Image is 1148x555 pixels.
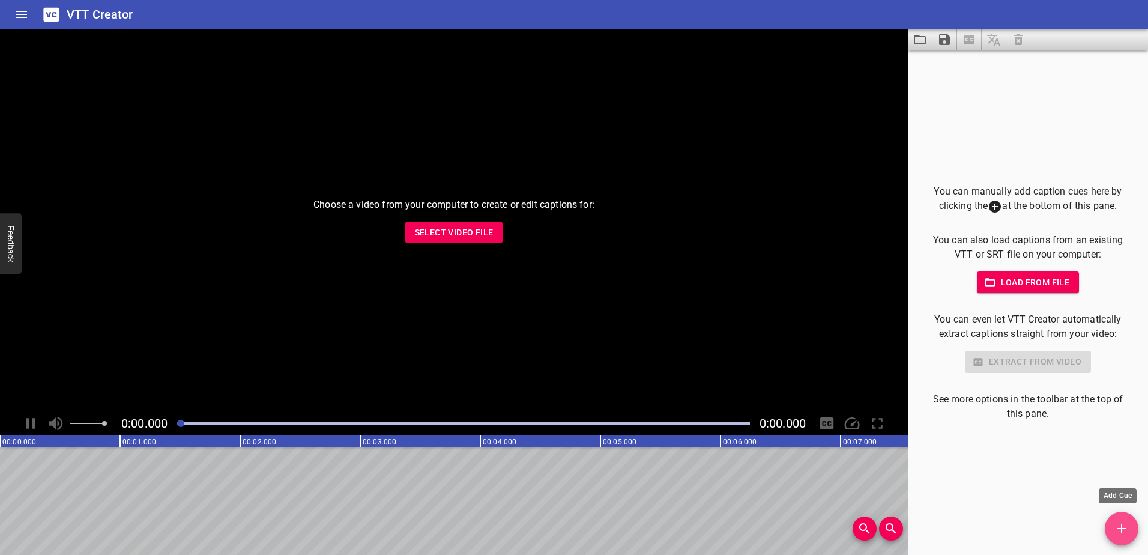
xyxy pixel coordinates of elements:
text: 00:02.000 [243,438,276,446]
button: Select Video File [405,222,503,244]
text: 00:00.000 [2,438,36,446]
p: Choose a video from your computer to create or edit captions for: [313,198,594,212]
span: Add some captions below, then you can translate them. [982,29,1006,50]
button: Save captions to file [932,29,957,50]
button: Zoom In [853,517,877,541]
text: 00:06.000 [723,438,757,446]
div: Toggle Full Screen [866,412,889,435]
div: Hide/Show Captions [815,412,838,435]
span: Select Video File [415,225,494,240]
div: Play progress [177,422,750,425]
p: You can also load captions from an existing VTT or SRT file on your computer: [927,233,1129,262]
button: Load from file [977,271,1080,294]
span: Select a video in the pane to the left, then you can automatically extract captions. [957,29,982,50]
p: You can even let VTT Creator automatically extract captions straight from your video: [927,312,1129,341]
text: 00:05.000 [603,438,636,446]
div: Playback Speed [841,412,863,435]
button: Zoom Out [879,517,903,541]
svg: Save captions to file [937,32,952,47]
span: Load from file [986,275,1070,290]
text: 00:07.000 [843,438,877,446]
h6: VTT Creator [67,5,133,24]
svg: Load captions from file [913,32,927,47]
text: 00:01.000 [122,438,156,446]
div: Select a video in the pane to the left to use this feature [927,351,1129,373]
button: Add Cue [1105,512,1138,545]
p: You can manually add caption cues here by clicking the at the bottom of this pane. [927,184,1129,214]
span: Video Duration [760,416,806,431]
button: Load captions from file [908,29,932,50]
text: 00:04.000 [483,438,516,446]
span: Current Time [121,416,168,431]
text: 00:03.000 [363,438,396,446]
p: See more options in the toolbar at the top of this pane. [927,392,1129,421]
